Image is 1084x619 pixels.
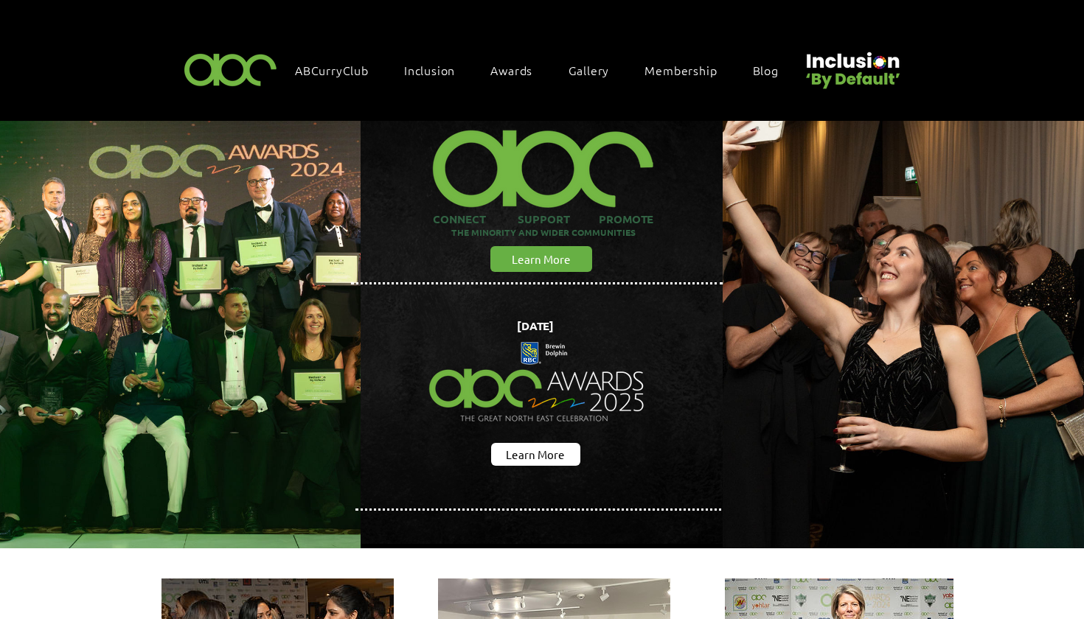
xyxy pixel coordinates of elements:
[491,443,580,466] a: Learn More
[561,55,632,85] a: Gallery
[361,121,723,544] img: abc background hero black.png
[288,55,801,85] nav: Site
[512,251,571,267] span: Learn More
[180,47,282,91] img: ABC-Logo-Blank-Background-01-01-2.png
[451,226,636,238] span: THE MINORITY AND WIDER COMMUNITIES
[425,111,661,211] img: ABC-Logo-Blank-Background-01-01-2_edited.png
[645,62,717,78] span: Membership
[490,246,592,272] a: Learn More
[404,62,455,78] span: Inclusion
[753,62,779,78] span: Blog
[483,55,555,85] div: Awards
[517,318,554,333] span: [DATE]
[397,55,477,85] div: Inclusion
[433,211,653,226] span: CONNECT SUPPORT PROMOTE
[569,62,610,78] span: Gallery
[506,447,565,462] span: Learn More
[416,315,659,450] img: Northern Insights Double Pager Apr 2025.png
[490,62,532,78] span: Awards
[801,40,903,91] img: Untitled design (22).png
[288,55,391,85] a: ABCurryClub
[295,62,369,78] span: ABCurryClub
[746,55,801,85] a: Blog
[637,55,739,85] a: Membership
